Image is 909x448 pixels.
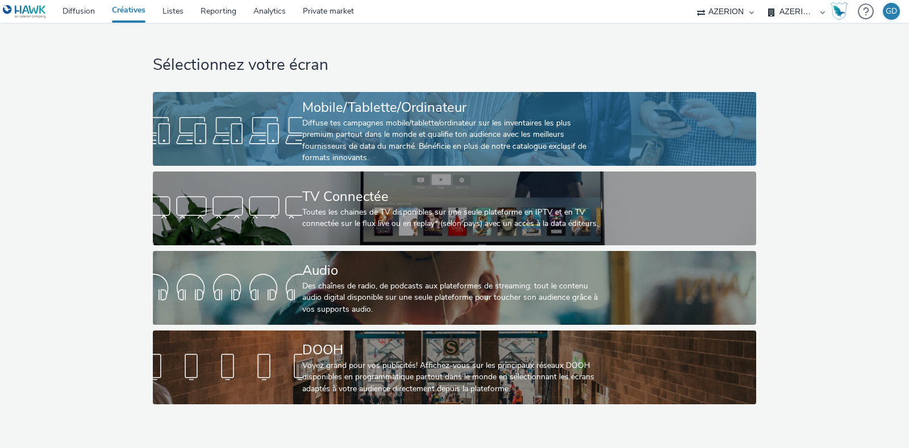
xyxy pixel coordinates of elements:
a: Hawk Academy [831,2,852,20]
div: Toutes les chaines de TV disponibles sur une seule plateforme en IPTV et en TV connectée sur le f... [302,207,602,230]
div: DOOH [302,340,602,360]
div: Mobile/Tablette/Ordinateur [302,98,602,118]
a: DOOHVoyez grand pour vos publicités! Affichez-vous sur les principaux réseaux DOOH disponibles en... [153,330,756,404]
div: Audio [302,261,602,280]
h1: Sélectionnez votre écran [153,55,756,76]
div: Voyez grand pour vos publicités! Affichez-vous sur les principaux réseaux DOOH disponibles en pro... [302,360,602,395]
img: Hawk Academy [831,2,848,20]
img: undefined Logo [3,5,47,19]
a: AudioDes chaînes de radio, de podcasts aux plateformes de streaming: tout le contenu audio digita... [153,251,756,325]
div: Des chaînes de radio, de podcasts aux plateformes de streaming: tout le contenu audio digital dis... [302,280,602,315]
a: Mobile/Tablette/OrdinateurDiffuse tes campagnes mobile/tablette/ordinateur sur les inventaires le... [153,92,756,166]
div: GD [886,3,897,20]
div: Diffuse tes campagnes mobile/tablette/ordinateur sur les inventaires les plus premium partout dan... [302,118,602,164]
a: TV ConnectéeToutes les chaines de TV disponibles sur une seule plateforme en IPTV et en TV connec... [153,171,756,245]
div: TV Connectée [302,187,602,207]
